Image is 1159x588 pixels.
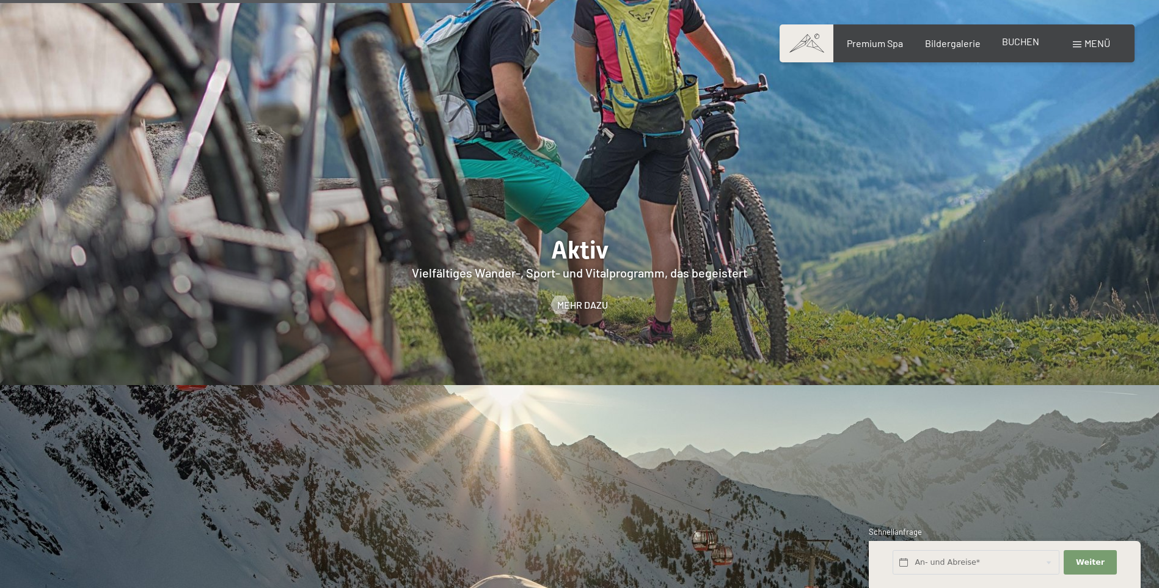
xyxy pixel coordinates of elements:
a: Bildergalerie [925,37,981,49]
a: Mehr dazu [551,298,608,312]
span: Weiter [1076,557,1105,568]
span: Mehr dazu [557,298,608,312]
span: Schnellanfrage [869,527,922,537]
button: Weiter [1064,550,1116,575]
span: Menü [1084,37,1110,49]
a: BUCHEN [1002,35,1039,47]
a: Premium Spa [847,37,903,49]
